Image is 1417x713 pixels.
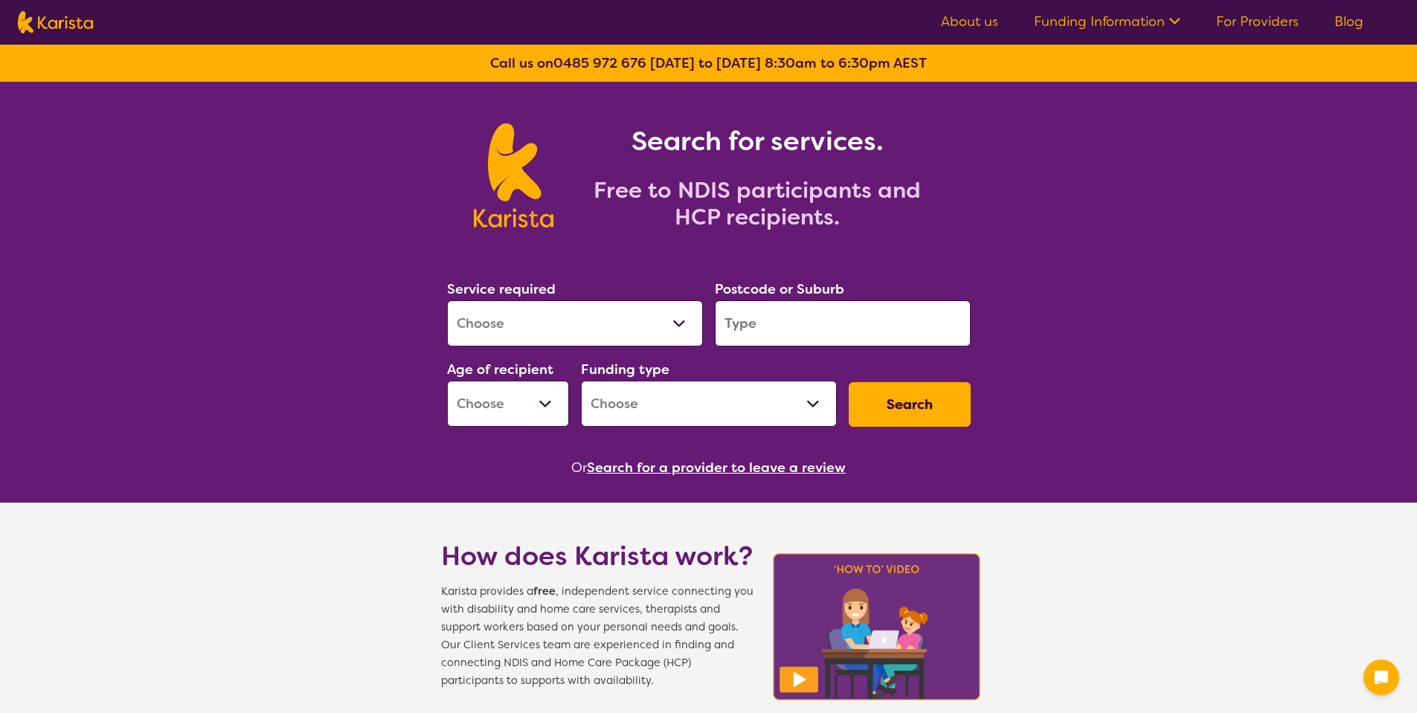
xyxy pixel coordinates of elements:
[571,123,943,159] h1: Search for services.
[447,280,556,298] label: Service required
[447,361,553,378] label: Age of recipient
[715,300,971,346] input: Type
[715,280,844,298] label: Postcode or Suburb
[441,583,754,690] span: Karista provides a , independent service connecting you with disability and home care services, t...
[849,382,971,427] button: Search
[1334,13,1363,30] a: Blog
[768,549,986,705] img: Karista video
[941,13,998,30] a: About us
[571,177,943,230] h2: Free to NDIS participants and HCP recipients.
[581,361,669,378] label: Funding type
[553,54,646,72] a: 0485 972 676
[441,538,754,574] h1: How does Karista work?
[533,584,556,599] b: free
[1034,13,1180,30] a: Funding Information
[587,456,846,479] button: Search for a provider to leave a review
[571,456,587,479] span: Or
[1216,13,1299,30] a: For Providers
[490,54,927,72] b: Call us on [DATE] to [DATE] 8:30am to 6:30pm AEST
[18,11,93,33] img: Karista logo
[474,123,553,228] img: Karista logo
